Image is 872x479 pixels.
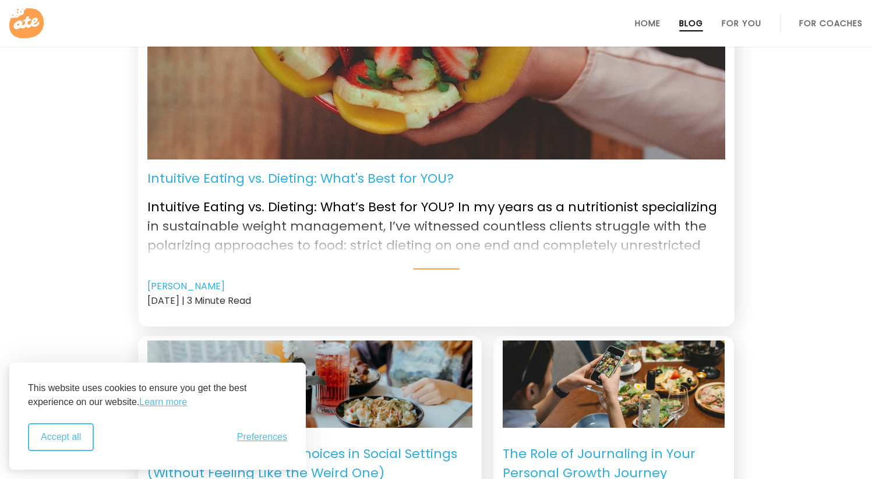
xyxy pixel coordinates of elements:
[28,423,94,451] button: Accept all cookies
[147,293,725,308] div: [DATE] | 3 Minute Read
[28,381,287,409] p: This website uses cookies to ensure you get the best experience on our website.
[147,188,725,253] p: Intuitive Eating vs. Dieting: What’s Best for YOU? In my years as a nutritionist specializing in ...
[139,395,187,409] a: Learn more
[799,19,863,28] a: For Coaches
[237,432,287,442] span: Preferences
[679,19,703,28] a: Blog
[147,279,225,293] a: [PERSON_NAME]
[147,293,472,474] img: Social Eating. Image: Pexels - thecactusena ‎
[147,340,472,428] a: Social Eating. Image: Pexels - thecactusena ‎
[722,19,761,28] a: For You
[503,318,725,450] img: Role of journaling. Image: Pexels - cottonbro studio
[147,169,454,188] p: Intuitive Eating vs. Dieting: What's Best for YOU?
[635,19,661,28] a: Home
[147,169,725,269] a: Intuitive Eating vs. Dieting: What's Best for YOU? Intuitive Eating vs. Dieting: What’s Best for ...
[237,432,287,442] button: Toggle preferences
[503,340,725,428] a: Role of journaling. Image: Pexels - cottonbro studio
